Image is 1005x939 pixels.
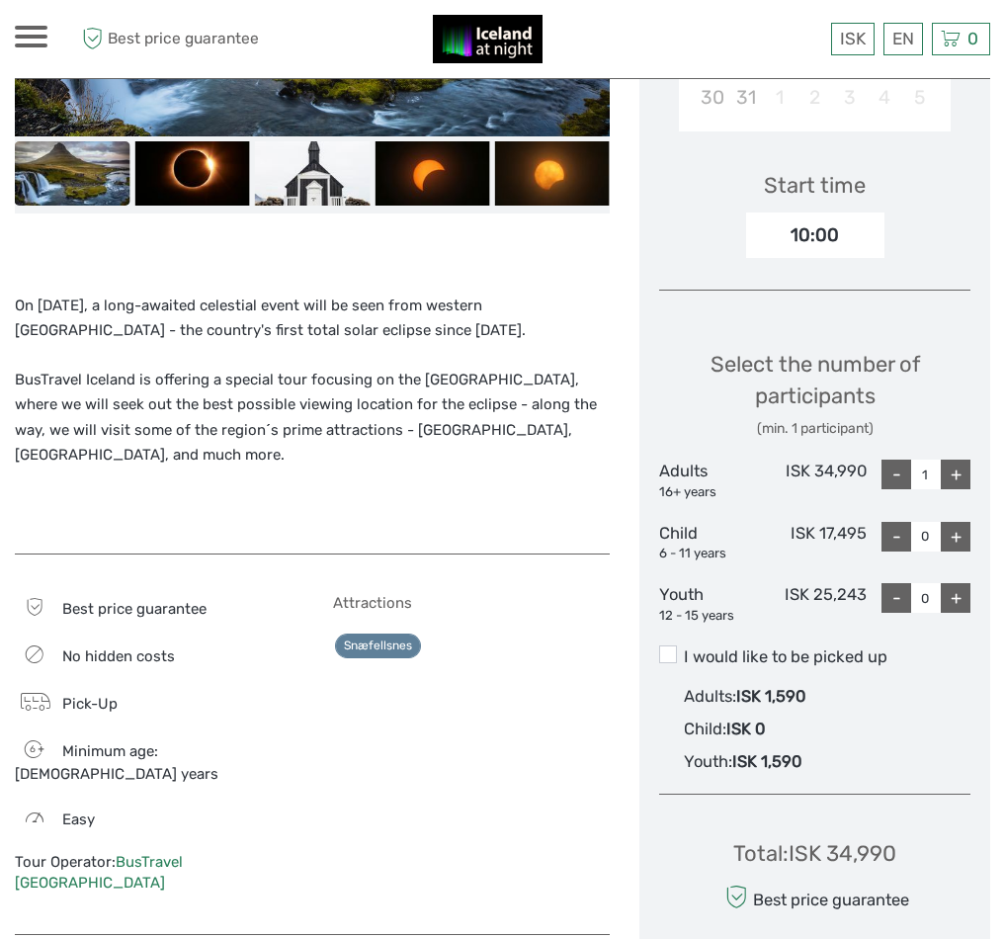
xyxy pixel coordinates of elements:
[941,583,970,613] div: +
[763,460,867,501] div: ISK 34,990
[659,522,763,563] div: Child
[28,35,223,50] p: We're away right now. Please check back later!
[881,522,911,552] div: -
[763,81,797,114] div: Not available Tuesday, September 1st, 2026
[15,852,292,895] div: Tour Operator:
[693,81,727,114] div: Not available Sunday, August 30th, 2026
[732,752,801,771] span: ISK 1,590
[684,687,736,706] span: Adults :
[134,141,249,206] img: c4213a7c1d674e059f8f3c6dfb39f174_slider_thumbnail.jpeg
[659,419,970,439] div: (min. 1 participant)
[375,141,489,206] img: 8ceedc6a9ffd44cd8155a20f915f8df5_slider_thumbnail.jpeg
[881,583,911,613] div: -
[867,81,901,114] div: Not available Friday, September 4th, 2026
[659,349,970,439] div: Select the number of participants
[881,460,911,489] div: -
[726,720,765,738] span: ISK 0
[255,141,370,206] img: 1f1db149d25d4db18005a213867fb30a_slider_thumbnail.jpeg
[746,213,884,258] div: 10:00
[736,687,805,706] span: ISK 1,590
[964,29,981,48] span: 0
[720,880,909,914] div: Best price guarantee
[227,31,251,54] button: Open LiveChat chat widget
[15,742,218,783] span: Minimum age: [DEMOGRAPHIC_DATA] years
[335,634,421,658] a: Snæfellsnes
[62,647,175,665] span: No hidden costs
[659,545,763,563] div: 6 - 11 years
[684,752,732,771] span: Youth :
[941,460,970,489] div: +
[62,600,207,618] span: Best price guarantee
[62,811,95,828] span: Easy
[883,23,923,55] div: EN
[659,460,763,501] div: Adults
[15,294,610,344] p: On [DATE], a long-awaited celestial event will be seen from western [GEOGRAPHIC_DATA] - the count...
[728,81,763,114] div: Not available Monday, August 31st, 2026
[763,522,867,563] div: ISK 17,495
[18,742,46,756] span: 6
[764,170,866,201] div: Start time
[77,23,259,55] span: Best price guarantee
[15,368,610,469] p: BusTravel Iceland is offering a special tour focusing on the [GEOGRAPHIC_DATA], where we will see...
[763,583,867,625] div: ISK 25,243
[840,29,866,48] span: ISK
[659,645,970,669] label: I would like to be picked up
[832,81,867,114] div: Not available Thursday, September 3rd, 2026
[62,695,118,713] span: Pick-Up
[941,522,970,552] div: +
[733,838,896,869] div: Total : ISK 34,990
[901,81,936,114] div: Not available Saturday, September 5th, 2026
[433,15,543,63] img: 2375-0893e409-a1bb-4841-adb0-b7e32975a913_logo_small.jpg
[15,141,129,206] img: 6ac56dd9c05f44dcbc146b822f2c2bd8_slider_thumbnail.jpeg
[659,583,763,625] div: Youth
[797,81,832,114] div: Not available Wednesday, September 2nd, 2026
[495,141,610,206] img: 98cffdc229d24f10a16d941bdaef80a8_slider_thumbnail.jpeg
[333,594,610,612] h5: Attractions
[684,720,726,738] span: Child :
[659,483,763,502] div: 16+ years
[659,607,763,626] div: 12 - 15 years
